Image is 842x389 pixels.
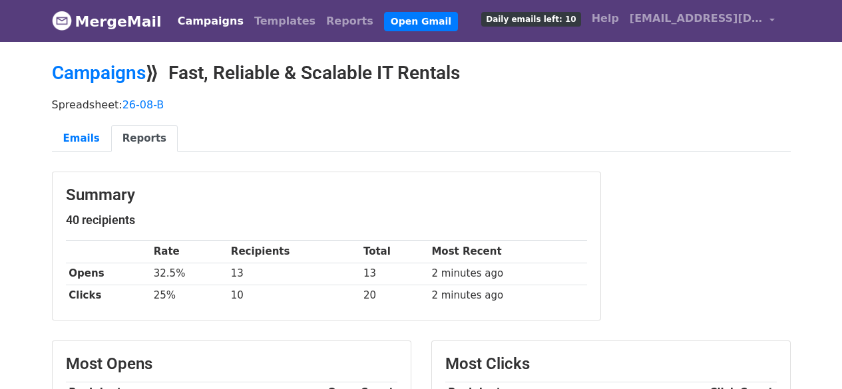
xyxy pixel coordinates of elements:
[150,263,228,285] td: 32.5%
[111,125,178,152] a: Reports
[150,285,228,307] td: 25%
[384,12,458,31] a: Open Gmail
[122,98,164,111] a: 26-08-B
[429,241,587,263] th: Most Recent
[228,285,360,307] td: 10
[52,62,791,84] h2: ⟫ Fast, Reliable & Scalable IT Rentals
[228,263,360,285] td: 13
[52,125,111,152] a: Emails
[360,285,429,307] td: 20
[481,12,580,27] span: Daily emails left: 10
[172,8,249,35] a: Campaigns
[360,263,429,285] td: 13
[66,263,150,285] th: Opens
[228,241,360,263] th: Recipients
[429,285,587,307] td: 2 minutes ago
[624,5,780,37] a: [EMAIL_ADDRESS][DOMAIN_NAME]
[321,8,379,35] a: Reports
[775,325,842,389] iframe: Chat Widget
[249,8,321,35] a: Templates
[52,98,791,112] p: Spreadsheet:
[52,11,72,31] img: MergeMail logo
[476,5,586,32] a: Daily emails left: 10
[66,354,397,374] h3: Most Opens
[66,186,587,205] h3: Summary
[445,354,777,374] h3: Most Clicks
[429,263,587,285] td: 2 minutes ago
[150,241,228,263] th: Rate
[66,213,587,227] h5: 40 recipients
[52,62,146,84] a: Campaigns
[630,11,763,27] span: [EMAIL_ADDRESS][DOMAIN_NAME]
[52,7,162,35] a: MergeMail
[66,285,150,307] th: Clicks
[360,241,429,263] th: Total
[586,5,624,32] a: Help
